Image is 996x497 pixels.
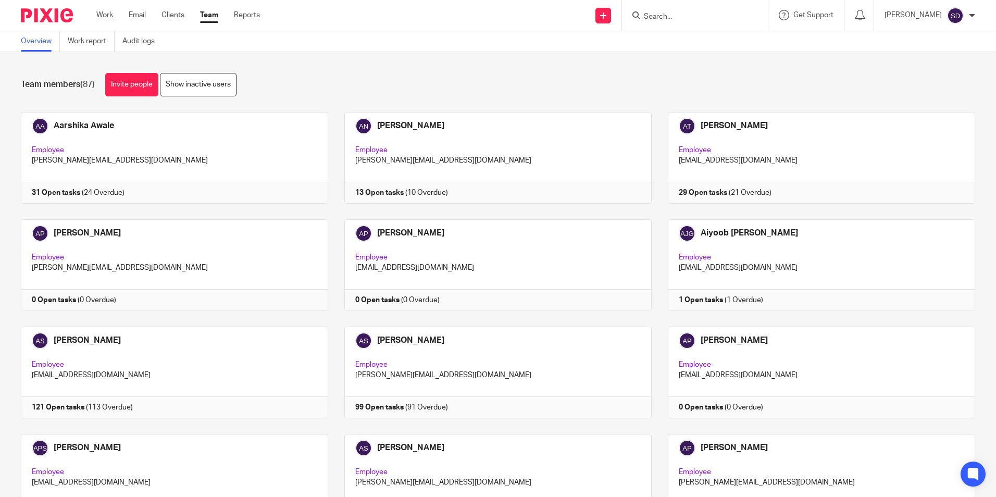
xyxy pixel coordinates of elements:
[105,73,158,96] a: Invite people
[947,7,964,24] img: svg%3E
[793,11,833,19] span: Get Support
[21,79,95,90] h1: Team members
[21,8,73,22] img: Pixie
[200,10,218,20] a: Team
[122,31,163,52] a: Audit logs
[21,31,60,52] a: Overview
[643,13,737,22] input: Search
[234,10,260,20] a: Reports
[68,31,115,52] a: Work report
[129,10,146,20] a: Email
[885,10,942,20] p: [PERSON_NAME]
[161,10,184,20] a: Clients
[80,80,95,89] span: (87)
[160,73,236,96] a: Show inactive users
[96,10,113,20] a: Work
